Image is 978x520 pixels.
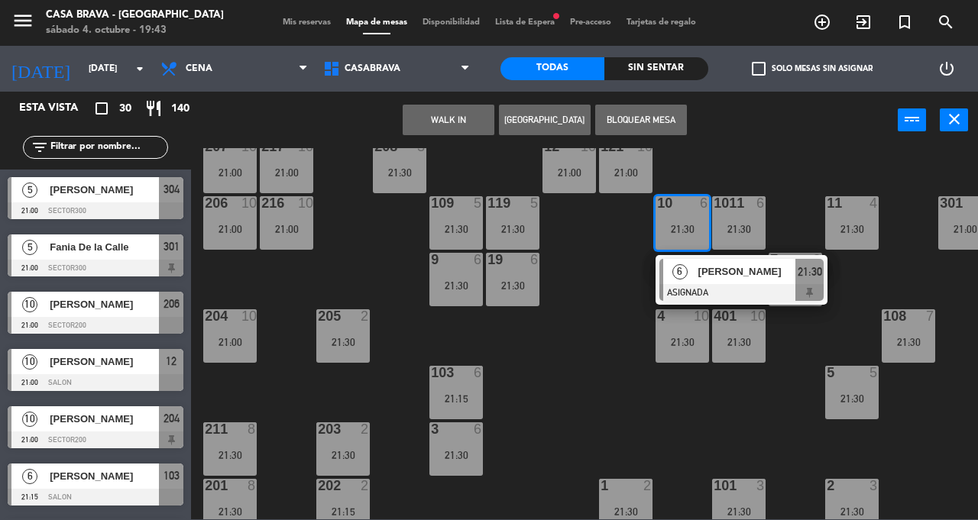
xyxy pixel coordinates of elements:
[500,57,604,80] div: Todas
[205,196,206,210] div: 206
[22,354,37,370] span: 10
[474,366,483,380] div: 6
[318,479,319,493] div: 202
[595,105,687,135] button: Bloquear Mesa
[599,506,653,517] div: 21:30
[712,337,766,347] div: 21:30
[203,450,257,460] div: 21:30
[429,450,483,460] div: 21:30
[298,196,313,210] div: 10
[144,99,163,118] i: restaurant
[46,23,224,38] div: sábado 4. octubre - 19:43
[883,309,884,323] div: 108
[22,412,37,427] span: 10
[940,196,941,210] div: 301
[487,196,488,210] div: 119
[241,196,257,210] div: 10
[205,422,206,436] div: 211
[945,110,963,128] i: close
[50,182,159,198] span: [PERSON_NAME]
[316,337,370,347] div: 21:30
[361,479,370,493] div: 2
[752,62,873,76] label: Solo mesas sin asignar
[316,450,370,460] div: 21:30
[338,18,415,27] span: Mapa de mesas
[694,309,709,323] div: 10
[637,140,653,153] div: 10
[604,57,708,80] div: Sin sentar
[854,13,873,31] i: exit_to_app
[756,196,766,210] div: 6
[756,479,766,493] div: 3
[937,13,955,31] i: search
[22,240,37,255] span: 5
[825,393,879,404] div: 21:30
[316,506,370,517] div: 21:15
[940,108,968,131] button: close
[700,196,709,210] div: 6
[298,140,313,153] div: 10
[261,140,262,153] div: 217
[656,224,709,234] div: 21:30
[164,180,180,199] span: 304
[318,422,319,436] div: 203
[186,63,212,74] span: Cena
[11,9,34,32] i: menu
[22,182,37,198] span: 5
[898,108,926,131] button: power_input
[544,140,545,153] div: 12
[361,422,370,436] div: 2
[562,18,619,27] span: Pre-acceso
[474,253,483,266] div: 6
[11,9,34,37] button: menu
[656,337,709,347] div: 21:30
[530,253,539,266] div: 6
[798,263,822,281] span: 21:30
[205,140,206,153] div: 207
[870,479,879,493] div: 3
[619,18,704,27] span: Tarjetas de regalo
[698,263,796,279] span: [PERSON_NAME]
[164,467,180,485] span: 103
[403,105,494,135] button: WALK IN
[166,352,176,370] span: 12
[8,99,110,118] div: Esta vista
[542,167,596,178] div: 21:00
[203,337,257,347] div: 21:00
[318,309,319,323] div: 205
[261,196,262,210] div: 216
[415,18,487,27] span: Disponibilidad
[813,13,831,31] i: add_circle_outline
[903,110,921,128] i: power_input
[50,296,159,312] span: [PERSON_NAME]
[657,309,658,323] div: 4
[825,224,879,234] div: 21:30
[203,224,257,234] div: 21:00
[750,309,766,323] div: 10
[46,8,224,23] div: Casa Brava - [GEOGRAPHIC_DATA]
[164,409,180,428] span: 204
[712,224,766,234] div: 21:30
[205,309,206,323] div: 204
[50,354,159,370] span: [PERSON_NAME]
[813,253,822,266] div: 3
[164,237,180,256] span: 301
[581,140,596,153] div: 10
[205,479,206,493] div: 201
[712,506,766,517] div: 21:30
[260,167,313,178] div: 21:00
[499,105,591,135] button: [GEOGRAPHIC_DATA]
[417,140,426,153] div: 3
[203,167,257,178] div: 21:00
[361,309,370,323] div: 2
[119,100,131,118] span: 30
[431,253,432,266] div: 9
[345,63,400,74] span: CasaBrava
[50,411,159,427] span: [PERSON_NAME]
[643,479,653,493] div: 2
[825,506,879,517] div: 21:30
